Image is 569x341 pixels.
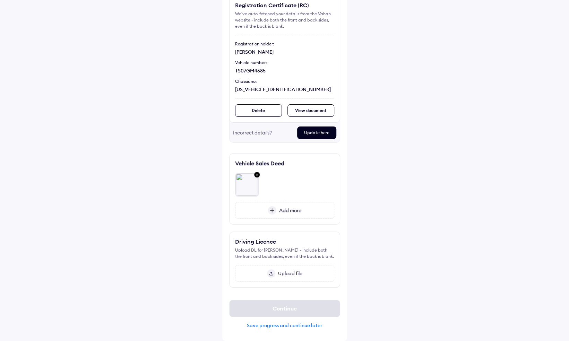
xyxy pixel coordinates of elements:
[235,49,334,55] div: [PERSON_NAME]
[235,247,334,260] div: Upload DL for [PERSON_NAME] - include both the front and back sides, even if the back is blank.
[235,67,334,74] div: TS07GM4685
[275,270,302,277] span: Upload file
[235,41,334,47] div: Registration holder:
[268,206,276,215] img: add-more-icon.svg
[287,104,334,117] div: View document
[235,11,334,29] div: We've auto-fetched your details from the Vahan website - include both the front and back sides, e...
[235,60,334,66] div: Vehicle number:
[297,126,336,139] div: Update here
[235,173,258,196] img: 68c7f942736edb4c837dcb51
[235,86,334,93] div: [US_VEHICLE_IDENTIFICATION_NUMBER]
[267,269,275,278] img: upload-icon.svg
[229,322,340,329] div: Save progress and continue later
[235,237,276,246] div: Driving Licence
[253,170,261,180] img: close-grey-bg.svg
[233,126,292,139] div: Incorrect details?
[235,1,309,9] div: Registration Certificate (RC)
[276,207,301,213] span: Add more
[235,78,334,85] div: Chassis no:
[235,104,282,117] div: Delete
[235,159,284,167] div: Vehicle Sales Deed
